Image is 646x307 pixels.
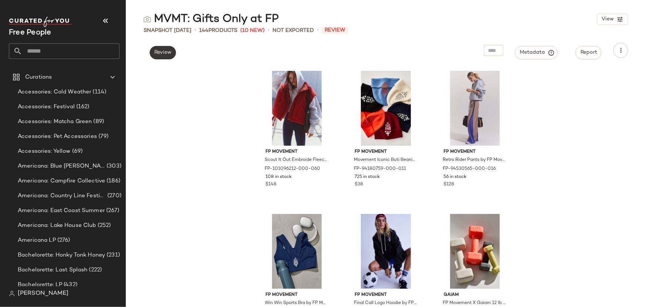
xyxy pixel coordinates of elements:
[349,214,423,289] img: 102720588_009_a
[317,26,319,35] span: •
[355,174,380,181] span: 725 in stock
[438,214,512,289] img: 100852854_016_0
[88,266,102,274] span: (222)
[260,214,334,289] img: 88257696_041_g
[265,166,321,172] span: FP-101096212-000-060
[105,207,120,215] span: (267)
[25,73,52,82] span: Curations
[56,236,70,245] span: (276)
[268,26,270,35] span: •
[18,266,88,274] span: Bachelorette: Last Splash
[18,221,96,230] span: Americana: Lake House Club
[106,192,121,200] span: (270)
[18,236,56,245] span: Americana LP
[91,88,107,96] span: (114)
[18,132,97,141] span: Accessories: Pet Accessories
[443,166,496,172] span: FP-94530565-000-016
[520,49,553,56] span: Metadata
[354,166,406,172] span: FP-94180759-000-011
[355,181,363,188] span: $38
[266,181,277,188] span: $148
[355,149,417,155] span: FP Movement
[18,177,105,185] span: Americana: Campfire Collective
[443,300,506,307] span: FP Movement X Gaiam 12 lb Dumbbell at Free People in [GEOGRAPHIC_DATA]
[443,157,506,164] span: Retro Rider Pants by FP Movement at Free People in Tan, Size: S
[601,16,614,22] span: View
[266,292,328,298] span: FP Movement
[444,292,506,298] span: Gaiam
[199,28,208,33] span: 144
[597,14,628,25] button: View
[75,103,90,111] span: (162)
[154,50,171,56] span: Review
[349,71,423,146] img: 94180759_011_0
[97,132,109,141] span: (79)
[18,147,71,156] span: Accessories: Yellow
[96,221,111,230] span: (252)
[322,27,348,34] span: Review
[105,162,121,171] span: (303)
[144,27,191,34] span: Snapshot [DATE]
[580,50,597,56] span: Report
[18,88,91,96] span: Accessories: Cold Weather
[18,281,62,289] span: Bachelorette: LP
[354,300,416,307] span: Final Call Logo Hoodie by FP Movement at Free People in Black, Size: L
[354,157,416,164] span: Movement Iconic Buti Beanie by FP Movement at Free People in White
[266,174,292,181] span: 108 in stock
[18,103,75,111] span: Accessories: Festival
[266,149,328,155] span: FP Movement
[265,157,328,164] span: Scout It Out Embroide Fleece Vest Jacket by FP Movement at Free People in Red, Size: M
[9,29,51,37] span: Current Company Name
[272,27,314,34] span: Not Exported
[105,177,120,185] span: (186)
[18,192,106,200] span: Americana: Country Line Festival
[444,174,467,181] span: 56 in stock
[18,251,105,260] span: Bachelorette: Honky Tonk Honey
[92,118,104,126] span: (89)
[515,46,558,59] button: Metadata
[444,181,454,188] span: $128
[444,149,506,155] span: FP Movement
[150,46,176,59] button: Review
[355,292,417,298] span: FP Movement
[105,251,120,260] span: (231)
[260,71,334,146] img: 101096212_060_a
[18,207,105,215] span: Americana: East Coast Summer
[438,71,512,146] img: 94530565_016_a
[576,46,602,59] button: Report
[199,27,237,34] div: Products
[9,17,72,27] img: cfy_white_logo.C9jOOHJF.svg
[240,27,265,34] span: (10 New)
[265,300,328,307] span: Win Win Sports Bra by FP Movement at Free People in Blue, Size: S
[194,26,196,35] span: •
[144,12,279,27] div: MVMT: Gifts Only at FP
[62,281,77,289] span: (432)
[144,16,151,23] img: svg%3e
[71,147,83,156] span: (69)
[18,118,92,126] span: Accessories: Matcha Green
[18,162,105,171] span: Americana: Blue [PERSON_NAME] Baby
[18,289,68,298] span: [PERSON_NAME]
[9,291,15,297] img: svg%3e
